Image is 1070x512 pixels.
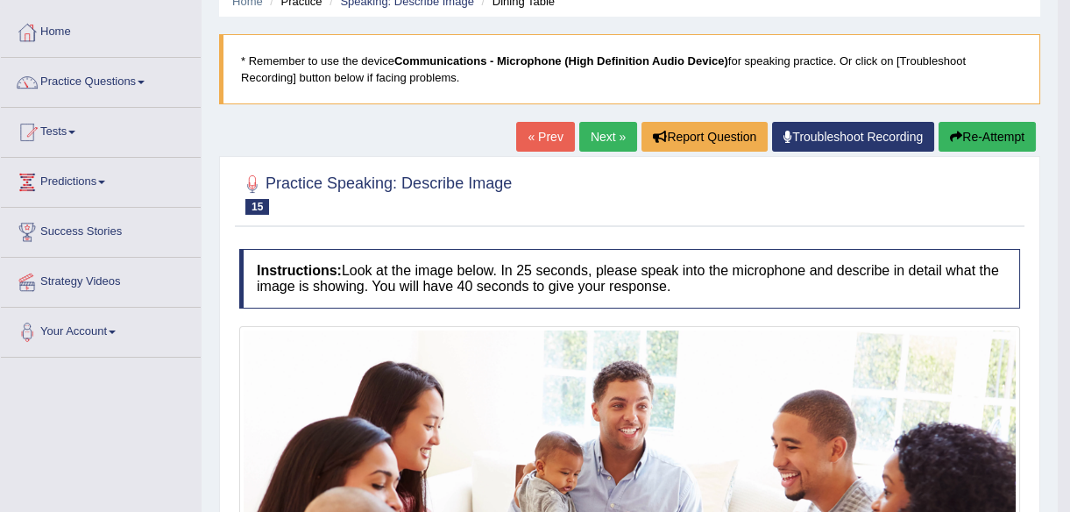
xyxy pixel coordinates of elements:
[1,208,201,252] a: Success Stories
[1,158,201,202] a: Predictions
[1,8,201,52] a: Home
[939,122,1036,152] button: Re-Attempt
[516,122,574,152] a: « Prev
[772,122,934,152] a: Troubleshoot Recording
[239,249,1020,308] h4: Look at the image below. In 25 seconds, please speak into the microphone and describe in detail w...
[219,34,1040,104] blockquote: * Remember to use the device for speaking practice. Or click on [Troubleshoot Recording] button b...
[1,258,201,302] a: Strategy Videos
[579,122,637,152] a: Next »
[257,263,342,278] b: Instructions:
[1,58,201,102] a: Practice Questions
[239,171,512,215] h2: Practice Speaking: Describe Image
[1,108,201,152] a: Tests
[1,308,201,352] a: Your Account
[641,122,768,152] button: Report Question
[394,54,728,68] b: Communications - Microphone (High Definition Audio Device)
[245,199,269,215] span: 15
